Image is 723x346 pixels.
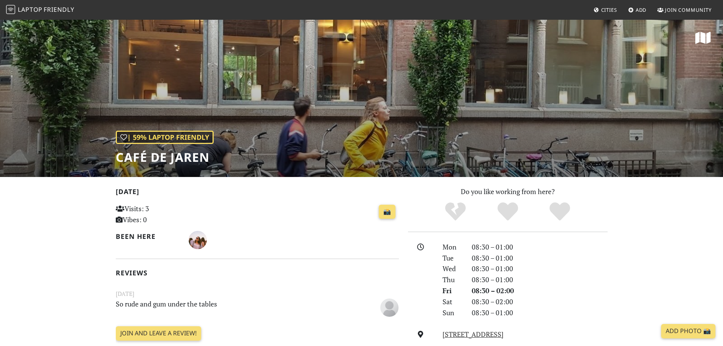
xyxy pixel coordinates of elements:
[189,235,207,244] span: Marta Fiolhais
[6,5,15,14] img: LaptopFriendly
[534,201,586,222] div: Definitely!
[665,6,712,13] span: Join Community
[116,150,214,164] h1: Café de Jaren
[379,205,395,219] a: 📸
[116,131,214,144] div: | 59% Laptop Friendly
[438,242,467,253] div: Mon
[438,285,467,296] div: Fri
[467,274,612,285] div: 08:30 – 01:00
[111,299,355,316] p: So rude and gum under the tables
[116,326,201,341] a: Join and leave a review!
[467,263,612,274] div: 08:30 – 01:00
[438,307,467,318] div: Sun
[467,307,612,318] div: 08:30 – 01:00
[654,3,715,17] a: Join Community
[467,285,612,296] div: 08:30 – 02:00
[625,3,650,17] a: Add
[438,296,467,307] div: Sat
[44,5,74,14] span: Friendly
[116,203,204,225] p: Visits: 3 Vibes: 0
[189,231,207,249] img: 1461-marta.jpg
[18,5,43,14] span: Laptop
[482,201,534,222] div: Yes
[116,232,180,240] h2: Been here
[438,274,467,285] div: Thu
[116,188,399,199] h2: [DATE]
[6,3,74,17] a: LaptopFriendly LaptopFriendly
[661,324,715,338] a: Add Photo 📸
[380,302,399,311] span: Anonymous
[429,201,482,222] div: No
[467,242,612,253] div: 08:30 – 01:00
[443,330,504,339] a: [STREET_ADDRESS]
[438,253,467,264] div: Tue
[380,299,399,317] img: blank-535327c66bd565773addf3077783bbfce4b00ec00e9fd257753287c682c7fa38.png
[636,6,647,13] span: Add
[601,6,617,13] span: Cities
[408,186,608,197] p: Do you like working from here?
[111,289,403,299] small: [DATE]
[116,269,399,277] h2: Reviews
[467,253,612,264] div: 08:30 – 01:00
[438,263,467,274] div: Wed
[467,296,612,307] div: 08:30 – 02:00
[591,3,620,17] a: Cities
